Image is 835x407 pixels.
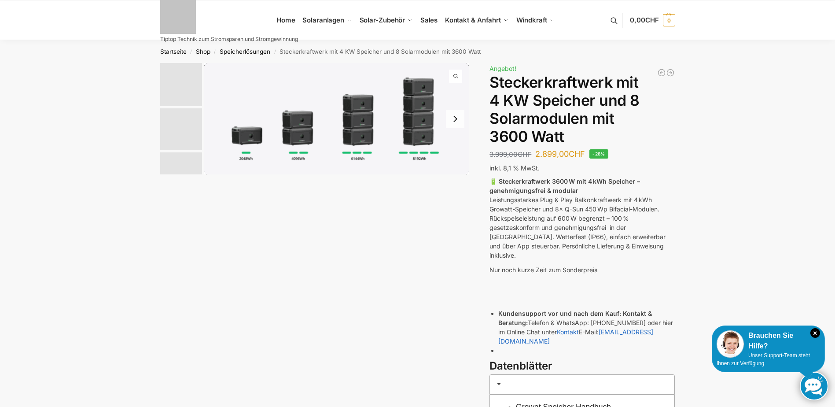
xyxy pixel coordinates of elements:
span: / [187,48,196,55]
a: Speicherlösungen [220,48,270,55]
span: Solar-Zubehör [360,16,405,24]
a: Solar-Zubehör [356,0,416,40]
a: Balkonkraftwerk 1780 Watt mit 4 KWh Zendure Batteriespeicher Notstrom fähig [666,68,675,77]
button: Next slide [446,110,464,128]
span: 0 [663,14,675,26]
nav: Breadcrumb [144,40,691,63]
span: / [270,48,280,55]
p: Nur noch kurze Zeit zum Sonderpreis [489,265,675,274]
a: Startseite [160,48,187,55]
strong: Kundensupport vor und nach dem Kauf: [498,310,621,317]
a: 0,00CHF 0 [630,7,675,33]
strong: Kontakt & Beratung: [498,310,652,326]
a: Windkraft [512,0,559,40]
img: Growatt-NOAH-2000-flexible-erweiterung [204,63,469,174]
span: 0,00 [630,16,658,24]
span: / [210,48,220,55]
span: Angebot! [489,65,516,72]
img: Customer service [717,330,744,358]
a: Shop [196,48,210,55]
h1: Steckerkraftwerk mit 4 KW Speicher und 8 Solarmodulen mit 3600 Watt [489,74,675,145]
a: Sales [416,0,441,40]
span: inkl. 8,1 % MwSt. [489,164,540,172]
img: Nep800 [160,152,202,194]
i: Schließen [810,328,820,338]
span: Sales [420,16,438,24]
a: Kontakt & Anfahrt [441,0,512,40]
a: Kontakt [557,328,579,336]
span: Unser Support-Team steht Ihnen zur Verfügung [717,352,810,366]
span: -28% [589,149,608,159]
li: Telefon & WhatsApp: [PHONE_NUMBER] oder hier im Online Chat unter E-Mail: [498,309,675,346]
span: Solaranlagen [302,16,344,24]
a: Balkonkraftwerk 890 Watt Solarmodulleistung mit 1kW/h Zendure Speicher [657,68,666,77]
span: Kontakt & Anfahrt [445,16,501,24]
span: CHF [518,150,531,159]
img: 6 Module bificiaL [160,108,202,150]
a: [EMAIL_ADDRESS][DOMAIN_NAME] [498,328,653,345]
bdi: 2.899,00 [535,149,585,159]
strong: 🔋 Steckerkraftwerk 3600 W mit 4 kWh Speicher – genehmigungsfrei & modular [489,178,640,194]
bdi: 3.999,00 [489,150,531,159]
div: Brauchen Sie Hilfe? [717,330,820,351]
span: CHF [569,149,585,159]
h3: Datenblätter [489,359,675,374]
img: Growatt-NOAH-2000-flexible-erweiterung [160,63,202,106]
a: growatt noah 2000 flexible erweiterung scaledgrowatt noah 2000 flexible erweiterung scaled [204,63,469,174]
a: Solaranlagen [299,0,356,40]
p: Leistungsstarkes Plug & Play Balkonkraftwerk mit 4 kWh Growatt-Speicher und 8× Q-Sun 450 Wp Bifac... [489,177,675,260]
p: Tiptop Technik zum Stromsparen und Stromgewinnung [160,37,298,42]
span: Windkraft [516,16,547,24]
span: CHF [645,16,659,24]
